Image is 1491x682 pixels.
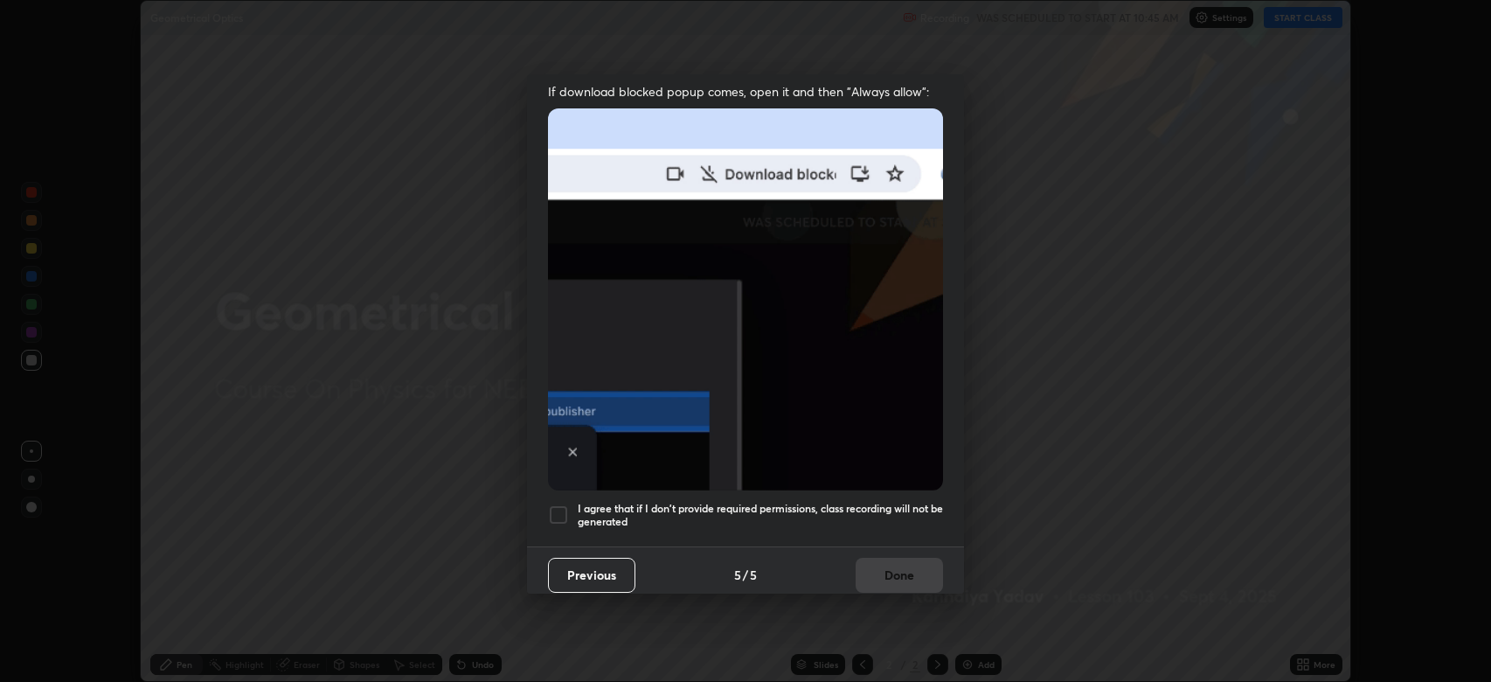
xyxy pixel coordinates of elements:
h4: / [743,566,748,584]
button: Previous [548,558,635,593]
h4: 5 [750,566,757,584]
img: downloads-permission-blocked.gif [548,108,943,491]
h4: 5 [734,566,741,584]
h5: I agree that if I don't provide required permissions, class recording will not be generated [578,502,943,529]
span: If download blocked popup comes, open it and then "Always allow": [548,83,943,100]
